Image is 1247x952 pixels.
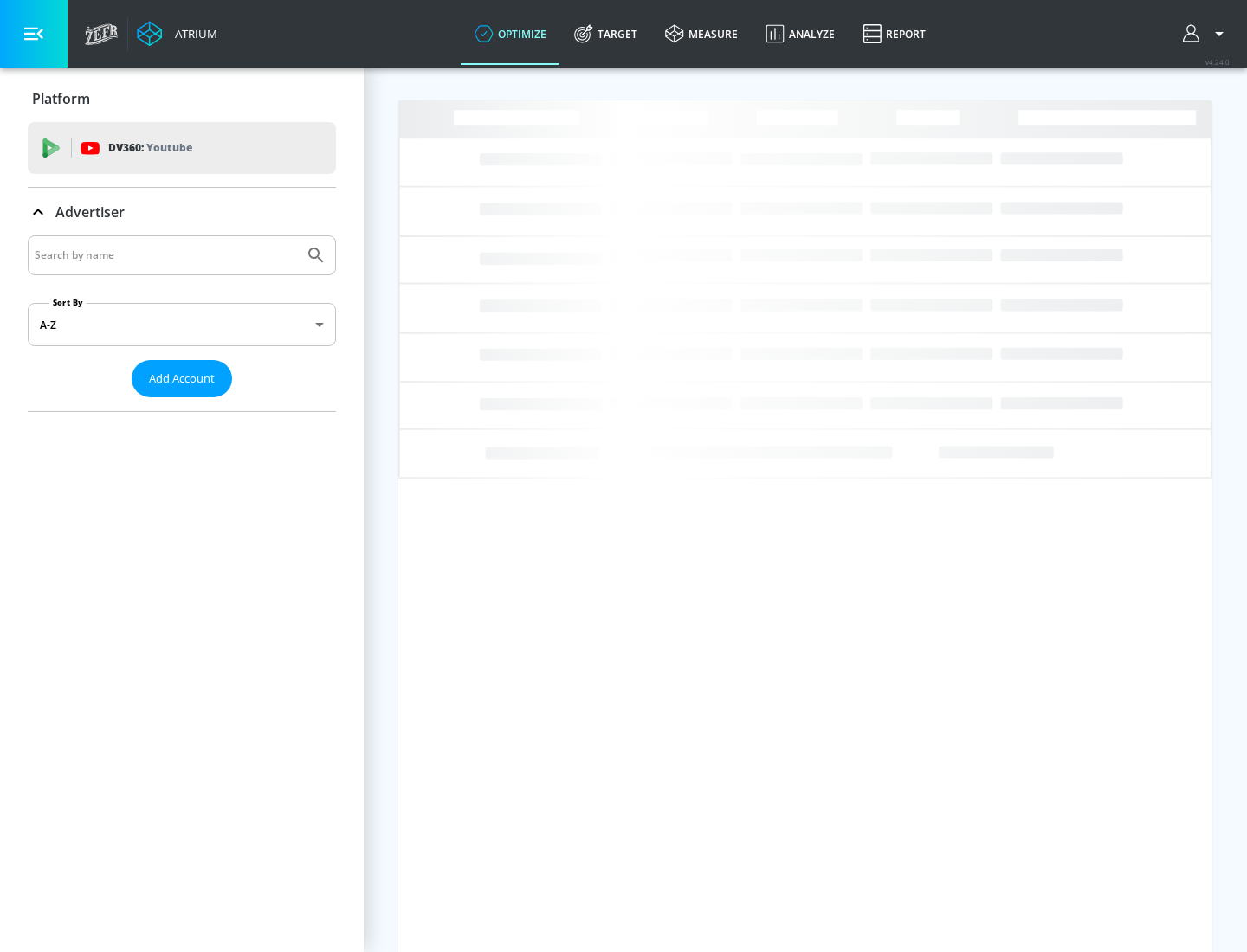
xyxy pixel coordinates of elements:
[28,122,336,174] div: DV360: Youtube
[137,21,217,47] a: Atrium
[28,235,336,411] div: Advertiser
[32,89,90,108] p: Platform
[651,3,752,65] a: measure
[28,74,336,123] div: Platform
[108,138,192,158] p: DV360:
[146,138,192,157] p: Youtube
[849,3,940,65] a: Report
[35,244,297,267] input: Search by name
[28,188,336,236] div: Advertiser
[55,203,125,222] p: Advertiser
[461,3,560,65] a: optimize
[560,3,651,65] a: Target
[168,26,217,42] div: Atrium
[132,360,232,397] button: Add Account
[28,397,336,411] nav: list of Advertiser
[28,303,336,346] div: A-Z
[49,297,87,308] label: Sort By
[752,3,849,65] a: Analyze
[1205,57,1230,67] span: v 4.24.0
[149,369,215,389] span: Add Account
